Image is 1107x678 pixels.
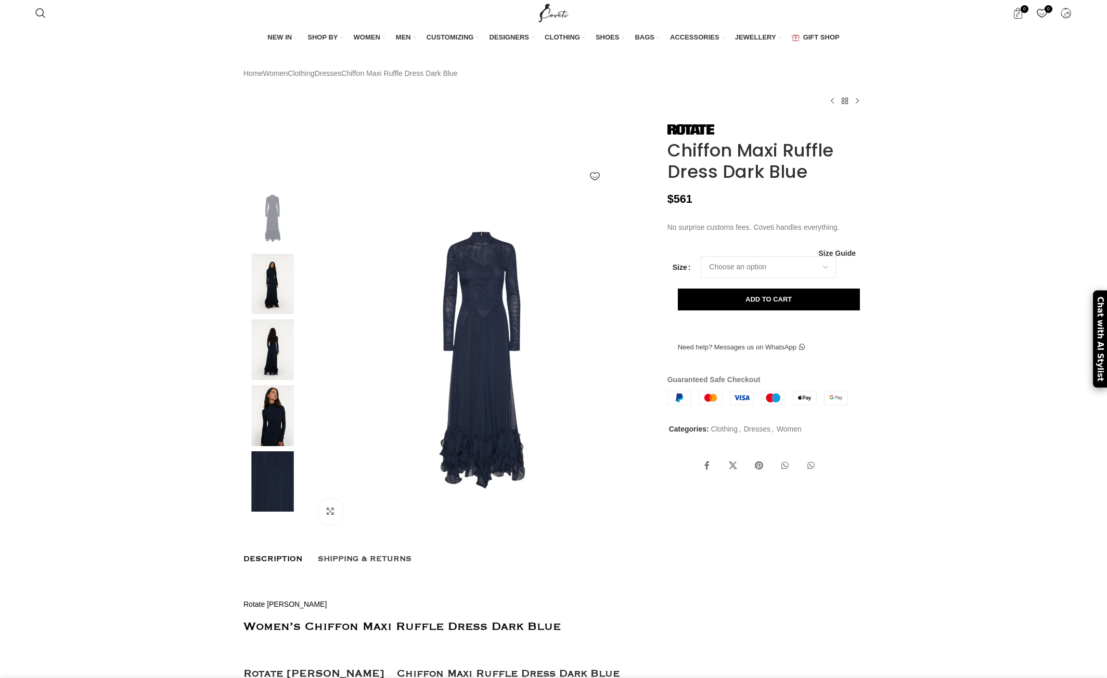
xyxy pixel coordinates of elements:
[792,27,840,49] a: GIFT SHOP
[771,423,774,435] span: ,
[1045,5,1052,13] span: 0
[318,548,411,570] a: Shipping & Returns
[775,455,795,476] a: WhatsApp social link
[777,425,802,433] a: Women
[307,33,338,42] span: SHOP BY
[792,34,800,41] img: GiftBag
[267,33,292,42] span: NEW IN
[596,33,620,42] span: SHOES
[739,423,741,435] span: ,
[673,262,691,273] label: Size
[667,140,864,182] h1: Chiffon Maxi Ruffle Dress Dark Blue
[545,27,585,49] a: CLOTHING
[735,33,776,42] span: JEWELLERY
[851,95,864,107] a: Next product
[735,27,781,49] a: JEWELLERY
[341,68,458,79] span: Chiffon Maxi Ruffle Dress Dark Blue
[801,455,821,476] a: WhatsApp social link
[243,68,458,79] nav: Breadcrumb
[667,124,714,135] img: Rotate Birger Christensen
[30,3,51,23] a: Search
[267,27,297,49] a: NEW IN
[427,27,479,49] a: CUSTOMIZING
[241,385,304,446] img: Rotate dress
[1008,3,1029,23] a: 0
[307,27,343,49] a: SHOP BY
[241,254,304,315] img: Rotate Birger Christensen dress
[288,68,314,79] a: Clothing
[723,455,743,476] a: X social link
[667,336,815,358] a: Need help? Messages us on WhatsApp
[1021,5,1028,13] span: 0
[243,553,302,565] span: Description
[667,390,848,405] img: guaranteed-safe-checkout-bordered.j
[489,27,534,49] a: DESIGNERS
[396,27,416,49] a: MEN
[670,27,725,49] a: ACCESSORIES
[826,95,839,107] a: Previous product
[667,192,692,205] bdi: 561
[744,425,770,433] a: Dresses
[536,8,571,17] a: Site logo
[241,451,304,512] img: Rotate dresses
[1032,3,1053,23] div: My Wishlist
[354,27,385,49] a: WOMEN
[243,68,263,79] a: Home
[667,192,674,205] span: $
[243,600,327,608] a: Rotate [PERSON_NAME]
[635,27,660,49] a: BAGS
[315,68,341,79] a: Dresses
[243,548,302,570] a: Description
[30,27,1077,49] div: Main navigation
[749,455,769,476] a: Pinterest social link
[427,33,474,42] span: CUSTOMIZING
[1032,3,1053,23] a: 0
[697,455,717,476] a: Facebook social link
[596,27,625,49] a: SHOES
[243,623,561,631] strong: Women’s Chiffon Maxi Ruffle Dress Dark Blue
[318,553,411,565] span: Shipping & Returns
[667,375,761,384] strong: Guaranteed Safe Checkout
[396,33,411,42] span: MEN
[803,33,840,42] span: GIFT SHOP
[667,221,864,233] p: No surprise customs fees. Coveti handles everything.
[263,68,288,79] a: Women
[635,33,654,42] span: BAGS
[711,425,738,433] a: Clothing
[670,33,719,42] span: ACCESSORIES
[354,33,380,42] span: WOMEN
[241,319,304,380] img: Rotate Birger Christensen dresses
[669,425,709,433] span: Categories:
[678,289,860,310] button: Add to cart
[489,33,529,42] span: DESIGNERS
[545,33,580,42] span: CLOTHING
